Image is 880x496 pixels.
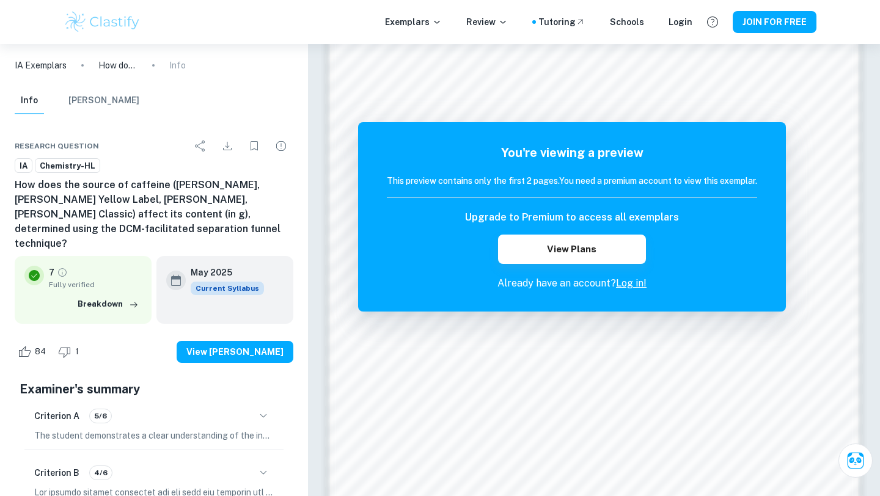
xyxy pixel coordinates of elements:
a: Tutoring [538,15,585,29]
span: 5/6 [90,410,111,421]
p: Info [169,59,186,72]
span: 4/6 [90,467,112,478]
h6: Criterion B [34,466,79,480]
h5: Examiner's summary [20,380,288,398]
button: Info [15,87,44,114]
p: How does the source of caffeine ([PERSON_NAME], [PERSON_NAME] Yellow Label, [PERSON_NAME], [PERSO... [98,59,137,72]
span: Research question [15,140,99,151]
div: This exemplar is based on the current syllabus. Feel free to refer to it for inspiration/ideas wh... [191,282,264,295]
button: View Plans [498,235,646,264]
span: Current Syllabus [191,282,264,295]
a: Log in! [616,277,647,289]
button: JOIN FOR FREE [733,11,816,33]
a: Login [669,15,692,29]
div: Like [15,342,53,362]
button: Help and Feedback [702,12,723,32]
div: Report issue [269,134,293,158]
h6: This preview contains only the first 2 pages. You need a premium account to view this exemplar. [387,174,757,188]
h6: May 2025 [191,266,254,279]
span: 84 [28,346,53,358]
div: Dislike [55,342,86,362]
h6: Upgrade to Premium to access all exemplars [465,210,679,225]
div: Share [188,134,213,158]
span: 1 [68,346,86,358]
p: Exemplars [385,15,442,29]
span: Fully verified [49,279,142,290]
button: Breakdown [75,295,142,313]
button: [PERSON_NAME] [68,87,139,114]
div: Bookmark [242,134,266,158]
p: Review [466,15,508,29]
p: Already have an account? [387,276,757,291]
span: IA [15,160,32,172]
a: Grade fully verified [57,267,68,278]
h5: You're viewing a preview [387,144,757,162]
button: Ask Clai [838,443,873,478]
h6: How does the source of caffeine ([PERSON_NAME], [PERSON_NAME] Yellow Label, [PERSON_NAME], [PERSO... [15,178,293,251]
h6: Criterion A [34,409,79,423]
span: Chemistry-HL [35,160,100,172]
div: Download [215,134,240,158]
a: Schools [610,15,644,29]
a: IA [15,158,32,173]
a: Chemistry-HL [35,158,100,173]
a: IA Exemplars [15,59,67,72]
p: The student demonstrates a clear understanding of the independent and dependent variables in the ... [34,429,274,442]
button: View [PERSON_NAME] [177,341,293,363]
p: 7 [49,266,54,279]
img: Clastify logo [64,10,141,34]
